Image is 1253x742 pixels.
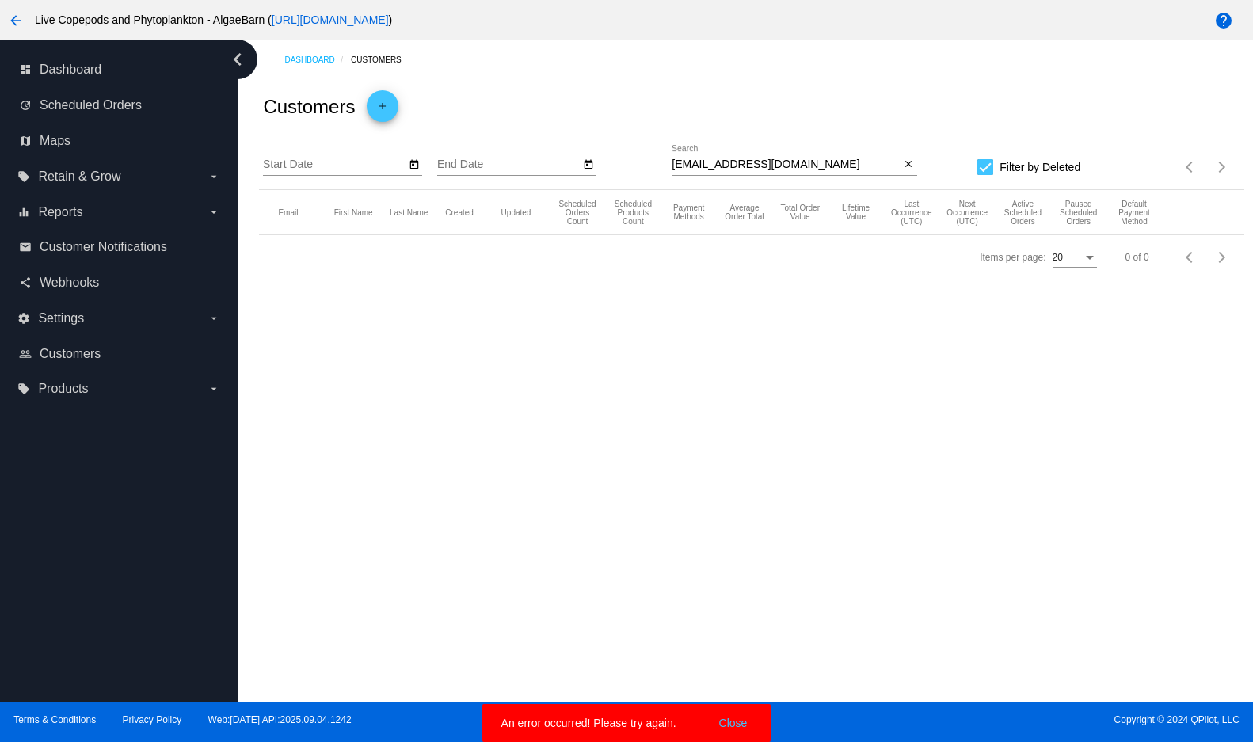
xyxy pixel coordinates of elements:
[38,169,120,184] span: Retain & Grow
[672,158,901,171] input: Search
[208,312,220,325] i: arrow_drop_down
[557,200,598,226] button: Change sorting for TotalScheduledOrdersCount
[38,205,82,219] span: Reports
[1053,252,1063,263] span: 20
[284,48,351,72] a: Dashboard
[640,714,1240,725] span: Copyright © 2024 QPilot, LLC
[724,204,765,221] button: Change sorting for AverageScheduledOrderTotal
[225,47,250,72] i: chevron_left
[668,204,710,221] button: Change sorting for PaymentMethodsCount
[445,207,474,217] button: Change sorting for CreatedUtc
[19,57,220,82] a: dashboard Dashboard
[351,48,415,72] a: Customers
[17,170,30,183] i: local_offer
[40,134,70,148] span: Maps
[272,13,389,26] a: [URL][DOMAIN_NAME]
[17,312,30,325] i: settings
[406,155,422,172] button: Open calendar
[1000,158,1080,177] span: Filter by Deleted
[835,204,876,221] button: Change sorting for ScheduledOrderLTV
[17,206,30,219] i: equalizer
[19,128,220,154] a: map Maps
[903,158,914,171] mat-icon: close
[501,715,752,731] simple-snack-bar: An error occurred! Please try again.
[946,200,988,226] button: Change sorting for NextScheduledOrderOccurrenceUtc
[1058,200,1099,226] button: Change sorting for PausedScheduledOrdersCount
[714,715,752,731] button: Close
[19,99,32,112] i: update
[208,206,220,219] i: arrow_drop_down
[40,98,142,112] span: Scheduled Orders
[19,341,220,367] a: people_outline Customers
[19,270,220,295] a: share Webhooks
[19,348,32,360] i: people_outline
[390,207,428,217] button: Change sorting for LastName
[334,207,373,217] button: Change sorting for FirstName
[1053,253,1097,264] mat-select: Items per page:
[263,96,355,118] h2: Customers
[17,382,30,395] i: local_offer
[19,234,220,260] a: email Customer Notifications
[501,207,531,217] button: Change sorting for UpdatedUtc
[373,101,392,120] mat-icon: add
[13,714,96,725] a: Terms & Conditions
[35,13,392,26] span: Live Copepods and Phytoplankton - AlgaeBarn ( )
[980,252,1045,263] div: Items per page:
[1175,242,1206,273] button: Previous page
[40,240,167,254] span: Customer Notifications
[580,155,596,172] button: Open calendar
[891,200,932,226] button: Change sorting for LastScheduledOrderOccurrenceUtc
[1114,200,1155,226] button: Change sorting for DefaultPaymentMethod
[123,714,182,725] a: Privacy Policy
[1206,242,1238,273] button: Next page
[208,714,352,725] a: Web:[DATE] API:2025.09.04.1242
[263,158,406,171] input: Start Date
[612,200,653,226] button: Change sorting for TotalProductsScheduledCount
[19,276,32,289] i: share
[208,170,220,183] i: arrow_drop_down
[19,241,32,253] i: email
[901,157,917,173] button: Clear
[6,11,25,30] mat-icon: arrow_back
[278,207,298,217] button: Change sorting for Email
[1214,11,1233,30] mat-icon: help
[779,204,821,221] button: Change sorting for TotalScheduledOrderValue
[40,347,101,361] span: Customers
[437,158,580,171] input: End Date
[19,93,220,118] a: update Scheduled Orders
[1175,151,1206,183] button: Previous page
[19,135,32,147] i: map
[1125,252,1149,263] div: 0 of 0
[38,311,84,325] span: Settings
[38,382,88,396] span: Products
[19,63,32,76] i: dashboard
[1002,200,1043,226] button: Change sorting for ActiveScheduledOrdersCount
[40,63,101,77] span: Dashboard
[208,382,220,395] i: arrow_drop_down
[1206,151,1238,183] button: Next page
[40,276,99,290] span: Webhooks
